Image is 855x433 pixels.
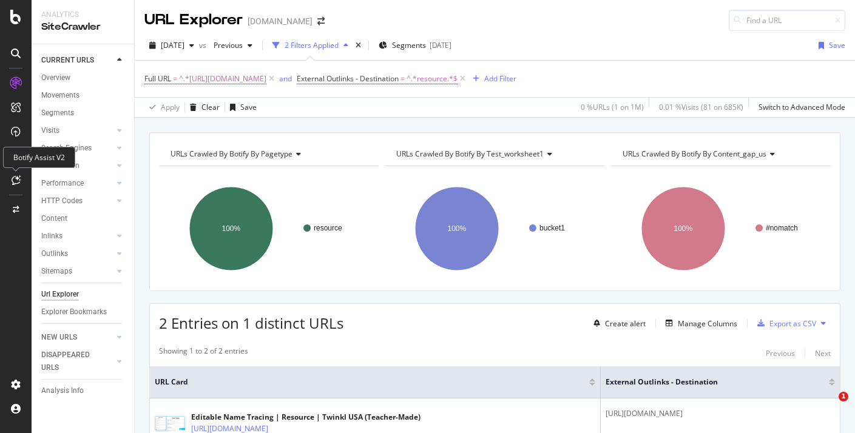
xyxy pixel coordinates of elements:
span: 1 [839,392,848,401]
text: bucket1 [539,224,565,232]
span: vs [199,40,209,50]
span: Full URL [144,73,171,84]
text: #nomatch [766,224,798,232]
div: Url Explorer [41,288,79,301]
div: [DATE] [430,40,451,50]
span: External Outlinks - Destination [606,377,811,388]
div: Botify Assist V2 [3,147,75,168]
div: 0 % URLs ( 1 on 1M ) [581,102,644,112]
a: Search Engines [41,142,113,155]
button: [DATE] [144,36,199,55]
button: Apply [144,98,180,117]
button: Export as CSV [752,314,816,333]
input: Find a URL [729,10,845,31]
span: URLs Crawled By Botify By test_worksheet1 [396,149,544,159]
a: HTTP Codes [41,195,113,207]
div: Analytics [41,10,124,20]
a: Sitemaps [41,265,113,278]
div: Clear [201,102,220,112]
span: ^.*resource.*$ [407,70,458,87]
button: Previous [209,36,257,55]
div: Apply [161,102,180,112]
div: 2 Filters Applied [285,40,339,50]
a: Explorer Bookmarks [41,306,126,318]
a: Content [41,212,126,225]
text: 100% [674,224,692,233]
div: times [353,39,363,52]
a: DISAPPEARED URLS [41,349,113,374]
a: Visits [41,124,113,137]
div: Inlinks [41,230,63,243]
a: Outlinks [41,247,113,260]
div: DISAPPEARED URLS [41,349,103,374]
svg: A chart. [611,176,831,281]
div: HTTP Codes [41,195,83,207]
a: NEW URLS [41,331,113,344]
div: Next [815,348,831,358]
div: Create alert [605,318,646,329]
span: External Outlinks - Destination [297,73,399,84]
button: and [279,73,292,84]
div: [URL][DOMAIN_NAME] [606,408,835,419]
a: Distribution [41,159,113,172]
div: Manage Columns [678,318,737,329]
div: Previous [766,348,795,358]
div: 0.01 % Visits ( 81 on 685K ) [659,102,743,112]
span: URLs Crawled By Botify By pagetype [171,149,292,159]
div: Sitemaps [41,265,72,278]
div: Outlinks [41,247,68,260]
button: Save [814,36,845,55]
a: Segments [41,107,126,119]
svg: A chart. [159,176,379,281]
h4: URLs Crawled By Botify By test_worksheet1 [394,144,593,164]
button: 2 Filters Applied [268,36,353,55]
div: [DOMAIN_NAME] [248,15,313,27]
div: SiteCrawler [41,20,124,34]
div: URL Explorer [144,10,243,30]
a: Inlinks [41,230,113,243]
iframe: Intercom live chat [814,392,843,421]
div: Add Filter [484,73,516,84]
span: ^.*[URL][DOMAIN_NAME] [179,70,266,87]
div: Save [829,40,845,50]
span: = [173,73,177,84]
button: Segments[DATE] [374,36,456,55]
span: 2 Entries on 1 distinct URLs [159,313,343,333]
a: CURRENT URLS [41,54,113,67]
text: 100% [222,224,241,233]
h4: URLs Crawled By Botify By content_gap_us [620,144,820,164]
a: Performance [41,177,113,190]
span: URL Card [155,377,586,388]
div: Export as CSV [769,318,816,329]
text: 100% [448,224,467,233]
div: Overview [41,72,70,84]
span: 2025 Aug. 22nd [161,40,184,50]
div: CURRENT URLS [41,54,94,67]
button: Previous [766,346,795,360]
button: Clear [185,98,220,117]
button: Switch to Advanced Mode [754,98,845,117]
div: Visits [41,124,59,137]
div: Explorer Bookmarks [41,306,107,318]
div: Content [41,212,67,225]
div: Save [240,102,257,112]
button: Create alert [589,314,646,333]
div: Search Engines [41,142,92,155]
button: Next [815,346,831,360]
img: main image [155,416,185,431]
h4: URLs Crawled By Botify By pagetype [168,144,368,164]
div: Switch to Advanced Mode [759,102,845,112]
button: Manage Columns [661,316,737,331]
div: Analysis Info [41,384,84,397]
svg: A chart. [385,176,604,281]
div: Segments [41,107,74,119]
text: resource [314,224,342,232]
button: Add Filter [468,72,516,86]
span: = [400,73,405,84]
a: Overview [41,72,126,84]
a: Movements [41,89,126,102]
div: Performance [41,177,84,190]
